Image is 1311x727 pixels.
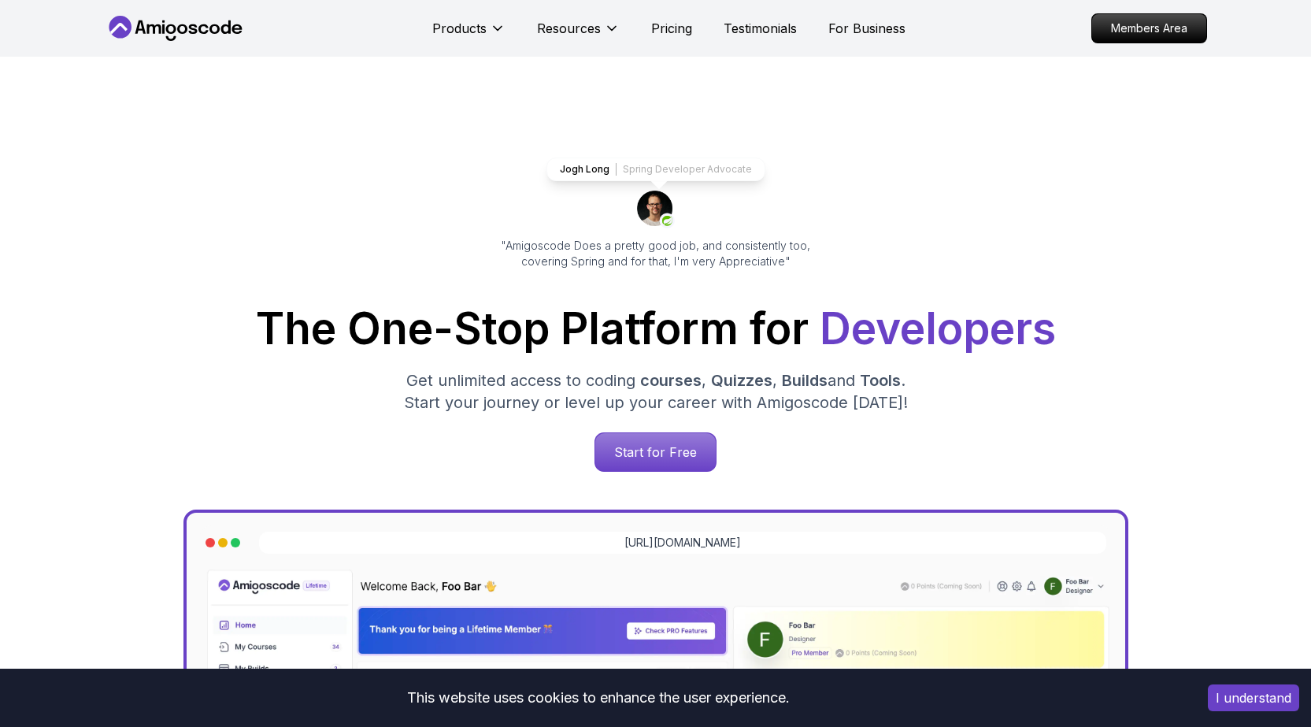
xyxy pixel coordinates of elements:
p: Get unlimited access to coding , , and . Start your journey or level up your career with Amigosco... [391,369,920,414]
button: Resources [537,19,620,50]
a: Pricing [651,19,692,38]
h1: The One-Stop Platform for [117,307,1194,351]
p: Spring Developer Advocate [623,163,752,176]
span: Quizzes [711,371,772,390]
a: For Business [828,19,905,38]
p: "Amigoscode Does a pretty good job, and consistently too, covering Spring and for that, I'm very ... [480,238,832,269]
a: Testimonials [724,19,797,38]
p: Members Area [1092,14,1206,43]
p: Resources [537,19,601,38]
a: Members Area [1091,13,1207,43]
button: Products [432,19,506,50]
img: josh long [637,191,675,228]
p: Start for Free [595,433,716,471]
span: courses [640,371,702,390]
div: This website uses cookies to enhance the user experience. [12,681,1184,715]
span: Tools [860,371,901,390]
p: Jogh Long [560,163,609,176]
span: Developers [820,302,1056,354]
a: [URL][DOMAIN_NAME] [624,535,741,551]
span: Builds [782,371,828,390]
p: Products [432,19,487,38]
button: Accept cookies [1208,684,1299,711]
a: Start for Free [594,432,717,472]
